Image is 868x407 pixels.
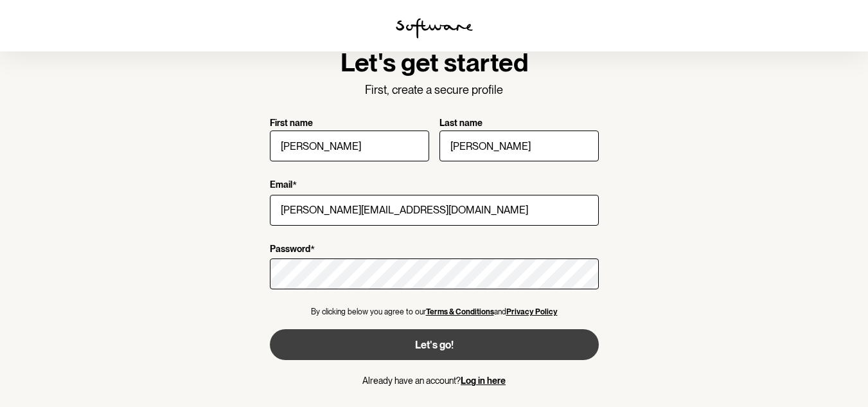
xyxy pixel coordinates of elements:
[270,244,310,256] p: Password
[270,375,599,386] p: Already have an account?
[270,83,599,97] p: First, create a secure profile
[270,47,599,78] h1: Let's get started
[426,307,494,316] a: Terms & Conditions
[270,118,313,129] p: First name
[396,18,473,39] img: software logo
[270,179,292,192] p: Email
[270,307,599,316] p: By clicking below you agree to our and
[415,339,454,351] span: Let's go!
[439,118,483,129] p: Last name
[270,329,599,360] button: Let's go!
[506,307,558,316] a: Privacy Policy
[461,375,506,386] a: Log in here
